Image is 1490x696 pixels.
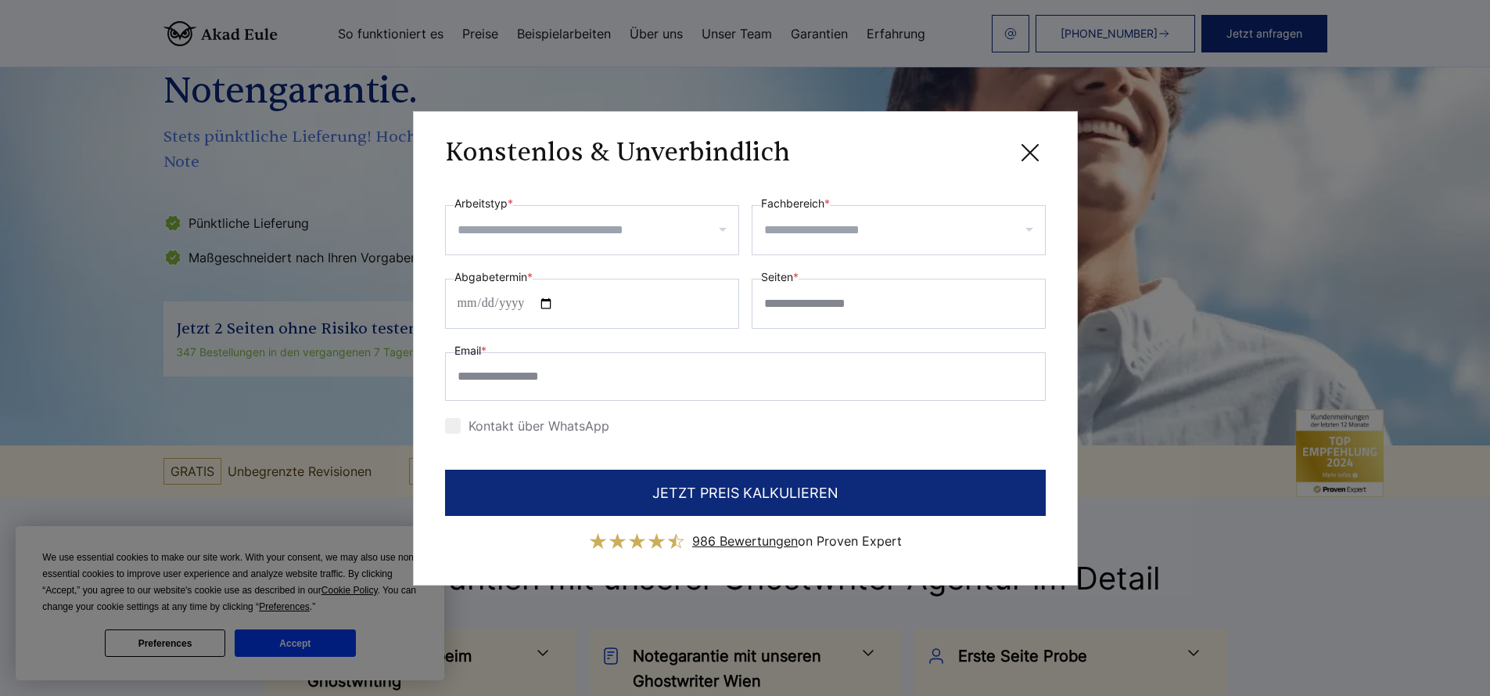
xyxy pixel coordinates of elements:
label: Arbeitstyp [454,194,513,213]
div: on Proven Expert [692,528,902,554]
label: Abgabetermin [454,268,533,287]
span: 986 Bewertungen [692,533,798,549]
label: Fachbereich [761,194,830,213]
label: Seiten [761,268,799,287]
label: Email [454,341,486,360]
label: Kontakt über WhatsApp [445,418,609,434]
button: JETZT PREIS KALKULIEREN [445,470,1046,516]
h3: Konstenlos & Unverbindlich [445,137,790,168]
